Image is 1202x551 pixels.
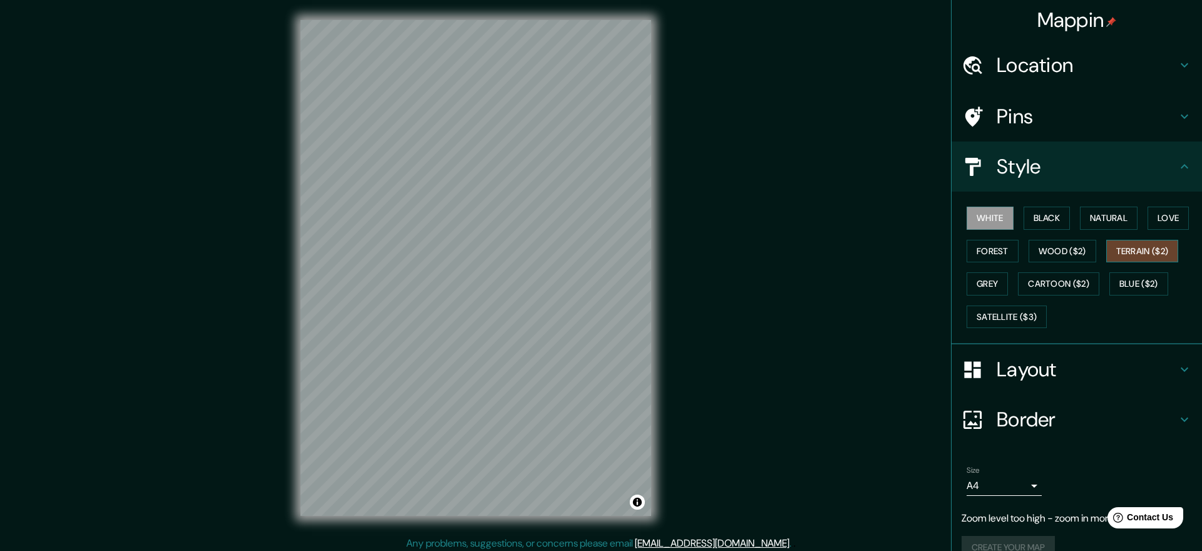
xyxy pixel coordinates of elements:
[630,495,645,510] button: Toggle attribution
[1109,272,1168,296] button: Blue ($2)
[952,344,1202,394] div: Layout
[300,20,651,516] canvas: Map
[952,142,1202,192] div: Style
[1091,502,1188,537] iframe: Help widget launcher
[406,536,791,551] p: Any problems, suggestions, or concerns please email .
[1024,207,1071,230] button: Black
[967,465,980,476] label: Size
[1029,240,1096,263] button: Wood ($2)
[1018,272,1099,296] button: Cartoon ($2)
[1037,8,1117,33] h4: Mappin
[952,40,1202,90] div: Location
[1148,207,1189,230] button: Love
[997,407,1177,432] h4: Border
[997,357,1177,382] h4: Layout
[1080,207,1138,230] button: Natural
[1106,17,1116,27] img: pin-icon.png
[1106,240,1179,263] button: Terrain ($2)
[635,537,789,550] a: [EMAIL_ADDRESS][DOMAIN_NAME]
[967,240,1019,263] button: Forest
[997,154,1177,179] h4: Style
[962,511,1192,526] p: Zoom level too high - zoom in more
[967,207,1014,230] button: White
[997,104,1177,129] h4: Pins
[967,306,1047,329] button: Satellite ($3)
[997,53,1177,78] h4: Location
[952,91,1202,142] div: Pins
[952,394,1202,445] div: Border
[967,272,1008,296] button: Grey
[967,476,1042,496] div: A4
[793,536,796,551] div: .
[791,536,793,551] div: .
